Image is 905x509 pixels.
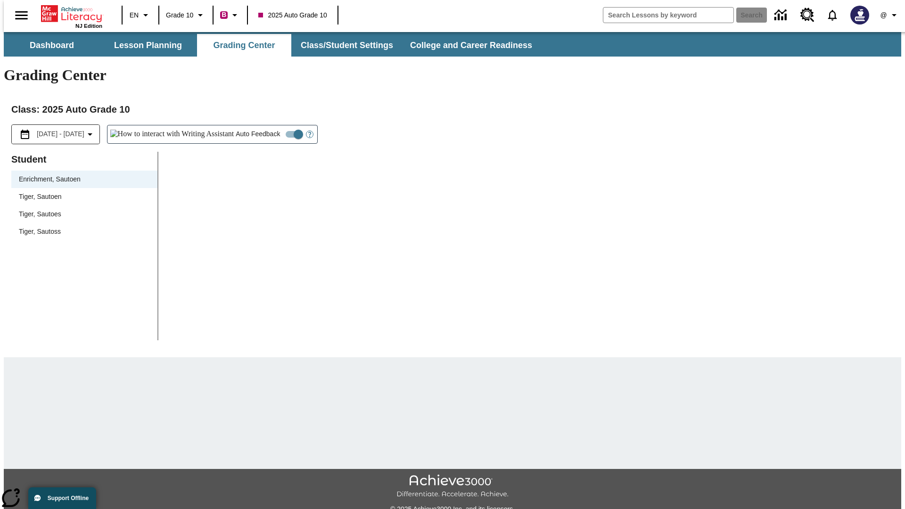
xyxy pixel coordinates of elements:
[19,209,150,219] span: Tiger, Sautoes
[769,2,795,28] a: Data Center
[16,129,96,140] button: Select the date range menu item
[603,8,733,23] input: search field
[216,7,244,24] button: Boost Class color is violet red. Change class color
[396,475,509,499] img: Achieve3000 Differentiate Accelerate Achieve
[75,23,102,29] span: NJ Edition
[795,2,820,28] a: Resource Center, Will open in new tab
[162,7,210,24] button: Grade: Grade 10, Select a grade
[8,1,35,29] button: Open side menu
[41,4,102,23] a: Home
[37,129,84,139] span: [DATE] - [DATE]
[19,192,150,202] span: Tiger, Sautoen
[11,102,894,117] h2: Class : 2025 Auto Grade 10
[11,205,157,223] div: Tiger, Sautoes
[875,7,905,24] button: Profile/Settings
[19,174,150,184] span: Enrichment, Sautoen
[5,34,99,57] button: Dashboard
[820,3,845,27] a: Notifications
[4,66,901,84] h1: Grading Center
[11,171,157,188] div: Enrichment, Sautoen
[403,34,540,57] button: College and Career Readiness
[4,34,541,57] div: SubNavbar
[166,10,193,20] span: Grade 10
[880,10,887,20] span: @
[236,129,280,139] span: Auto Feedback
[125,7,156,24] button: Language: EN, Select a language
[258,10,327,20] span: 2025 Auto Grade 10
[850,6,869,25] img: Avatar
[11,223,157,240] div: Tiger, Sautoss
[19,227,150,237] span: Tiger, Sautoss
[197,34,291,57] button: Grading Center
[11,152,157,167] p: Student
[84,129,96,140] svg: Collapse Date Range Filter
[101,34,195,57] button: Lesson Planning
[28,487,96,509] button: Support Offline
[11,188,157,205] div: Tiger, Sautoen
[48,495,89,501] span: Support Offline
[130,10,139,20] span: EN
[222,9,226,21] span: B
[293,34,401,57] button: Class/Student Settings
[302,125,317,143] button: Open Help for Writing Assistant
[110,130,234,139] img: How to interact with Writing Assistant
[41,3,102,29] div: Home
[4,32,901,57] div: SubNavbar
[845,3,875,27] button: Select a new avatar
